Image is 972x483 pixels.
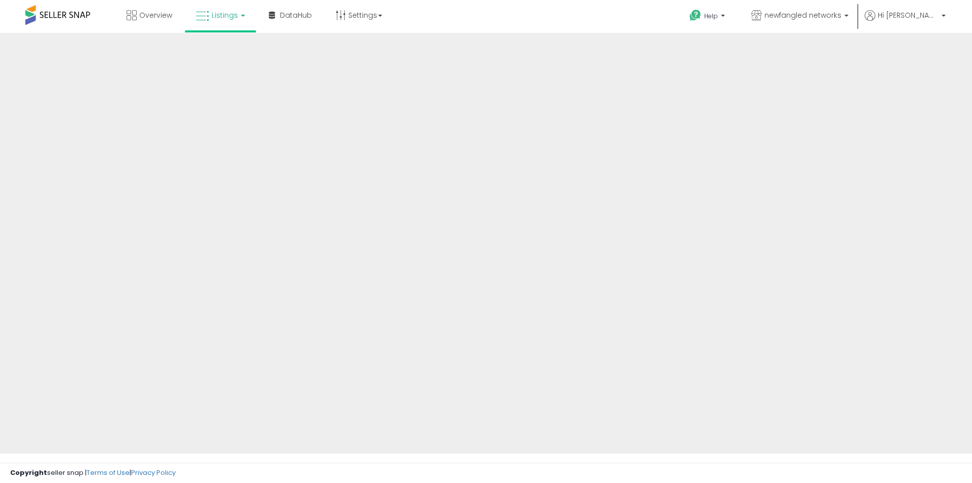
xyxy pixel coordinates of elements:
[865,10,946,33] a: Hi [PERSON_NAME]
[689,9,702,22] i: Get Help
[878,10,939,20] span: Hi [PERSON_NAME]
[681,2,735,33] a: Help
[139,10,172,20] span: Overview
[764,10,841,20] span: newfangled networks
[704,12,718,20] span: Help
[280,10,312,20] span: DataHub
[212,10,238,20] span: Listings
